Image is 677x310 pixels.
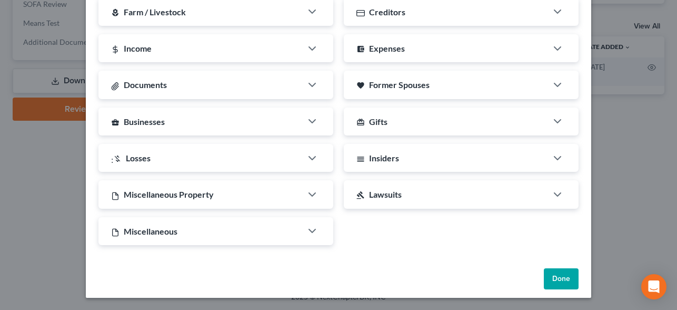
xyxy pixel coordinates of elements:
[124,7,186,17] span: Farm / Livestock
[641,274,666,299] div: Open Intercom Messenger
[369,7,405,17] span: Creditors
[111,118,120,127] i: business_center
[369,117,387,127] span: Gifts
[126,153,151,163] span: Losses
[369,153,399,163] span: Insiders
[124,80,167,90] span: Documents
[356,81,365,90] i: favorite
[369,189,402,199] span: Lawsuits
[124,189,214,199] span: Miscellaneous Property
[356,191,365,199] i: gavel
[124,43,152,53] span: Income
[356,118,365,127] i: card_giftcard
[369,43,405,53] span: Expenses
[356,45,365,53] i: account_balance_wallet
[111,8,120,17] i: local_florist
[124,117,165,127] span: Businesses
[111,154,122,163] i: :money_off
[124,226,177,236] span: Miscellaneous
[544,268,579,289] button: Done
[369,80,430,90] span: Former Spouses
